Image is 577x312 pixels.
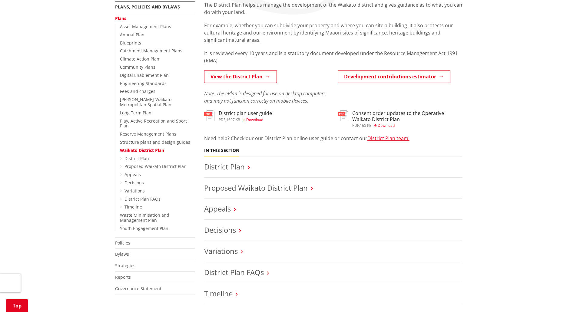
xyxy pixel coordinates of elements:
[204,288,233,298] a: Timeline
[120,118,187,129] a: Play, Active Recreation and Sport Plan
[204,246,238,256] a: Variations
[124,204,142,210] a: Timeline
[204,110,214,121] img: document-pdf.svg
[120,131,176,137] a: Reserve Management Plans
[120,48,182,54] a: Catchment Management Plans
[204,135,462,142] p: Need help? Check our our District Plan online user guide or contact our
[352,123,359,128] span: pdf
[378,123,395,128] span: Download
[124,156,149,161] a: District Plan
[204,22,462,44] p: For example, whether you can subdivide your property and where you can site a building. It also p...
[120,24,171,29] a: Asset Management Plans
[204,162,245,172] a: District Plan
[219,110,272,116] h3: District plan user guide
[204,267,264,277] a: District Plan FAQs
[124,180,144,186] a: Decisions
[115,240,130,246] a: Policies
[120,56,159,62] a: Climate Action Plan
[115,274,131,280] a: Reports
[204,50,462,64] p: It is reviewed every 10 years and is a statutory document developed under the Resource Management...
[204,225,236,235] a: Decisions
[204,110,272,121] a: District plan user guide pdf,1697 KB Download
[120,147,164,153] a: Waikato District Plan
[115,286,161,291] a: Governance Statement
[120,32,144,38] a: Annual Plan
[124,196,161,202] a: District Plan FAQs
[120,40,141,46] a: Blueprints
[204,183,308,193] a: Proposed Waikato District Plan
[204,1,462,16] p: The District Plan helps us manage the development of the Waikato district and gives guidance as t...
[549,287,571,308] iframe: Messenger Launcher
[204,90,326,104] em: Note: The ePlan is designed for use on desktop computers and may not function correctly on mobile...
[115,251,129,257] a: Bylaws
[367,135,410,142] a: District Plan team.
[120,80,167,86] a: Engineering Standards
[115,263,135,268] a: Strategies
[124,163,187,169] a: Proposed Waikato District Plan
[115,4,180,10] a: Plans, policies and bylaws
[219,118,272,122] div: ,
[226,117,240,122] span: 1697 KB
[120,110,151,116] a: Long Term Plan
[124,172,141,177] a: Appeals
[120,139,190,145] a: Structure plans and design guides
[352,124,462,127] div: ,
[204,148,239,153] h5: In this section
[338,110,348,121] img: document-pdf.svg
[120,88,155,94] a: Fees and charges
[219,117,225,122] span: pdf
[124,188,145,194] a: Variations
[120,225,168,231] a: Youth Engagement Plan
[120,64,155,70] a: Community Plans
[115,15,126,21] a: Plans
[338,110,462,127] a: Consent order updates to the Operative Waikato District Plan pdf,165 KB Download
[246,117,263,122] span: Download
[360,123,372,128] span: 165 KB
[204,70,277,83] a: View the District Plan
[338,70,450,83] a: Development contributions estimator
[120,72,169,78] a: Digital Enablement Plan
[120,97,171,107] a: [PERSON_NAME]-Waikato Metropolitan Spatial Plan
[352,110,462,122] h3: Consent order updates to the Operative Waikato District Plan
[6,299,28,312] a: Top
[120,212,169,223] a: Waste Minimisation and Management Plan
[204,204,231,214] a: Appeals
